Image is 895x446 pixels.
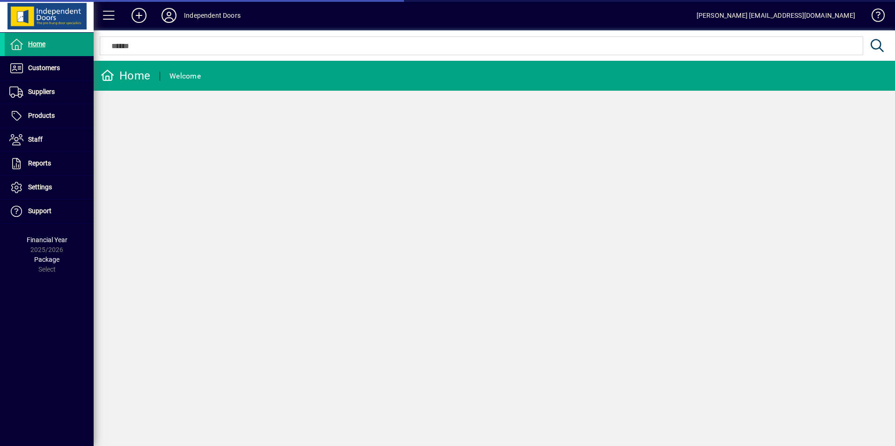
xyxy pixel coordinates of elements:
[5,80,94,104] a: Suppliers
[154,7,184,24] button: Profile
[28,207,51,215] span: Support
[5,57,94,80] a: Customers
[28,183,52,191] span: Settings
[865,2,883,32] a: Knowledge Base
[5,152,94,175] a: Reports
[5,176,94,199] a: Settings
[27,236,67,244] span: Financial Year
[101,68,150,83] div: Home
[28,136,43,143] span: Staff
[28,40,45,48] span: Home
[28,64,60,72] span: Customers
[697,8,855,23] div: [PERSON_NAME] [EMAIL_ADDRESS][DOMAIN_NAME]
[28,112,55,119] span: Products
[28,159,51,167] span: Reports
[184,8,241,23] div: Independent Doors
[5,104,94,128] a: Products
[169,69,201,84] div: Welcome
[124,7,154,24] button: Add
[5,200,94,223] a: Support
[34,256,59,263] span: Package
[28,88,55,95] span: Suppliers
[5,128,94,151] a: Staff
